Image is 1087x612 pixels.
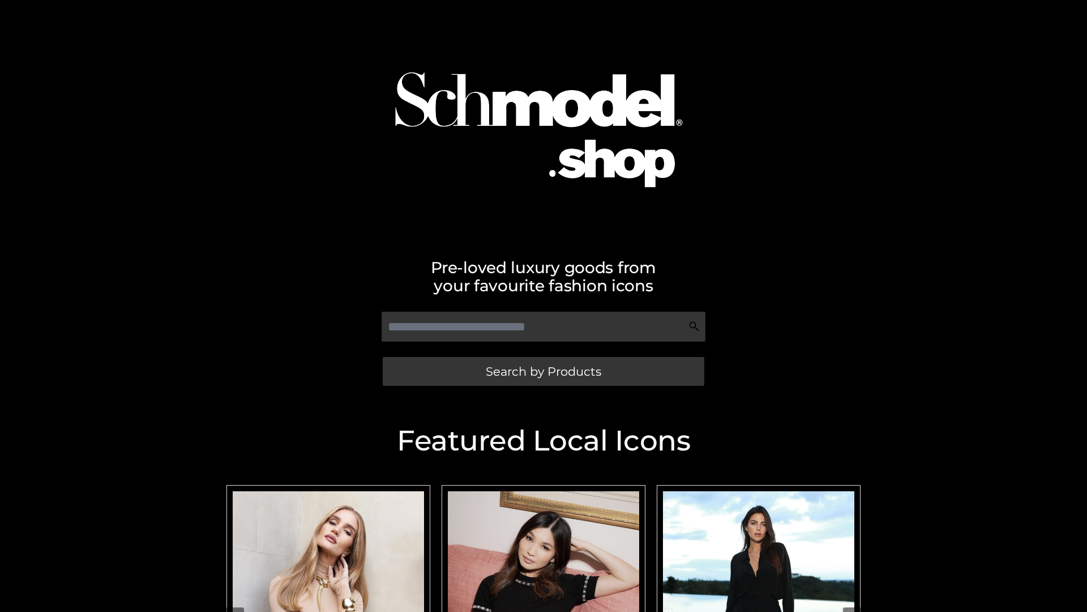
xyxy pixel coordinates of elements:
img: Search Icon [688,321,700,332]
h2: Featured Local Icons​ [221,427,866,455]
h2: Pre-loved luxury goods from your favourite fashion icons [221,258,866,295]
span: Search by Products [486,365,601,377]
a: Search by Products [383,357,704,386]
